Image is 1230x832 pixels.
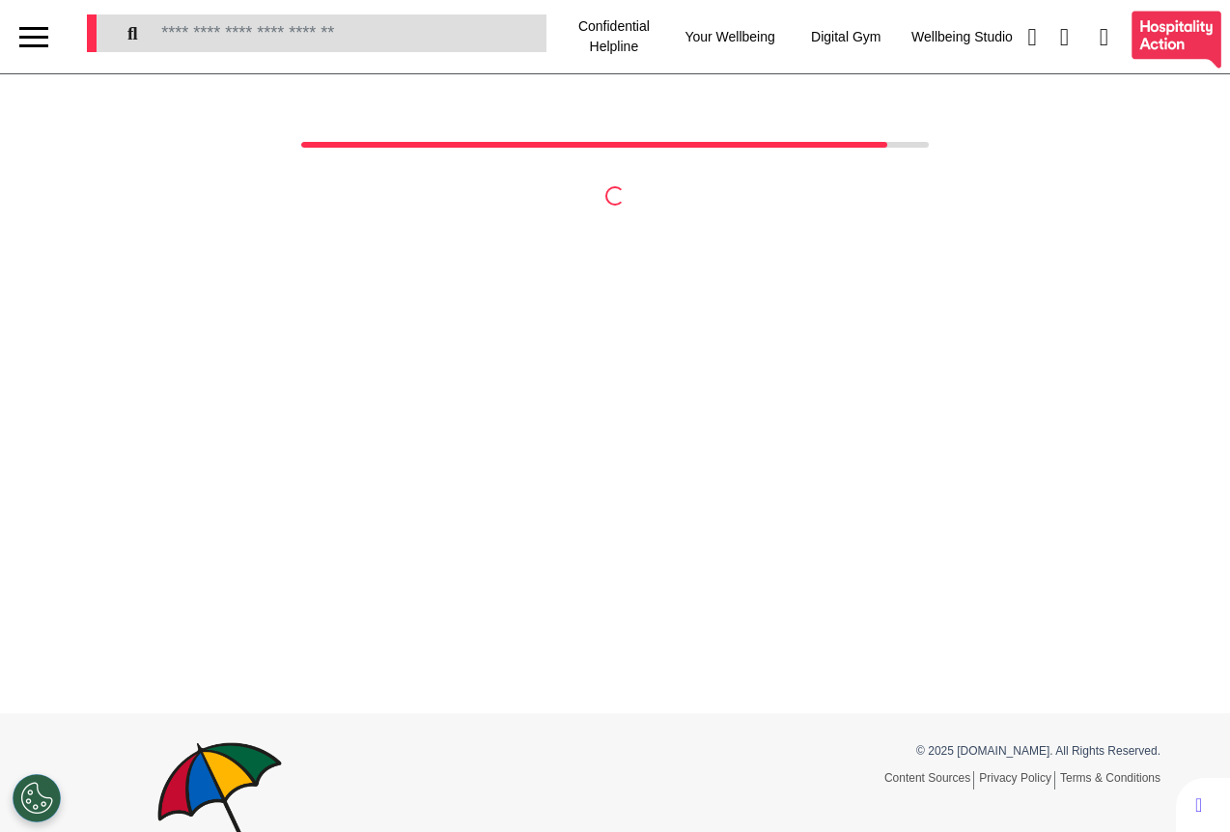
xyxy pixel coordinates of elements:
a: Terms & Conditions [1060,771,1160,785]
button: Open Preferences [13,774,61,822]
a: Content Sources [884,771,974,790]
div: Wellbeing Studio [904,10,1020,64]
div: Confidential Helpline [556,10,672,64]
div: Digital Gym [788,10,904,64]
a: Privacy Policy [979,771,1055,790]
div: Your Wellbeing [672,10,788,64]
p: © 2025 [DOMAIN_NAME]. All Rights Reserved. [629,742,1160,760]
